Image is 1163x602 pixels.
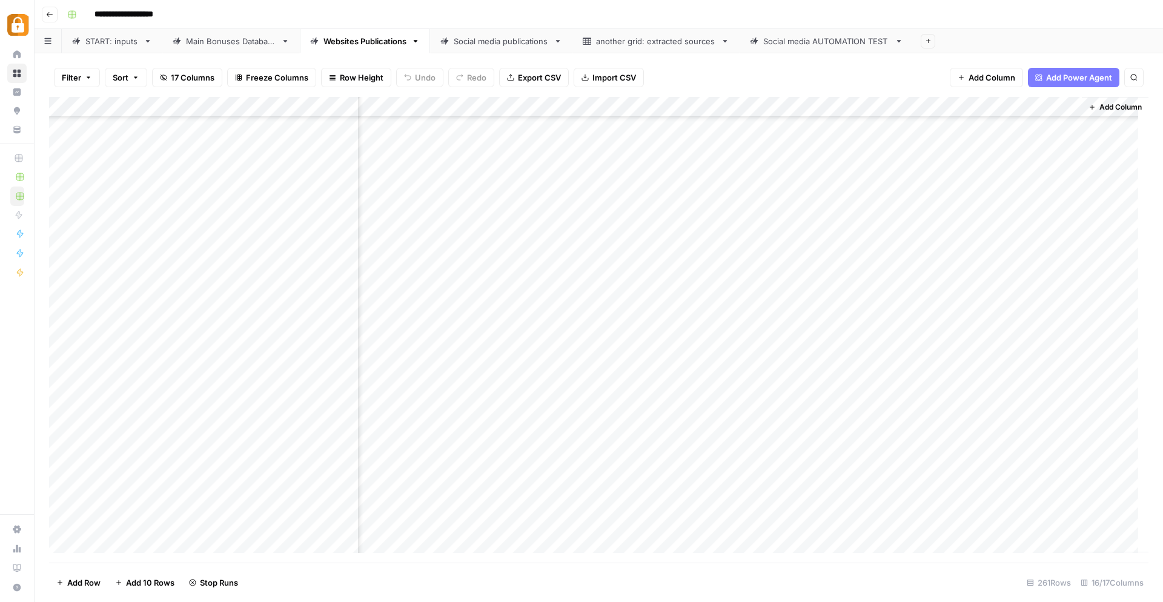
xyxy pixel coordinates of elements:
span: Undo [415,71,436,84]
span: Freeze Columns [246,71,308,84]
span: Filter [62,71,81,84]
a: Settings [7,520,27,539]
div: 16/17 Columns [1076,573,1148,592]
div: Social media AUTOMATION TEST [763,35,890,47]
button: Filter [54,68,100,87]
span: Row Height [340,71,383,84]
button: Add Power Agent [1028,68,1119,87]
button: Add 10 Rows [108,573,182,592]
button: 17 Columns [152,68,222,87]
a: START: inputs [62,29,162,53]
button: Sort [105,68,147,87]
a: Opportunities [7,101,27,121]
button: Export CSV [499,68,569,87]
a: Websites Publications [300,29,430,53]
a: Learning Hub [7,558,27,578]
button: Undo [396,68,443,87]
span: Stop Runs [200,577,238,589]
span: Add 10 Rows [126,577,174,589]
button: Import CSV [574,68,644,87]
a: Browse [7,64,27,83]
button: Workspace: Adzz [7,10,27,40]
span: Redo [467,71,486,84]
div: Websites Publications [323,35,406,47]
button: Add Column [1084,99,1147,115]
a: Usage [7,539,27,558]
button: Redo [448,68,494,87]
button: Freeze Columns [227,68,316,87]
a: another grid: extracted sources [572,29,740,53]
span: Add Power Agent [1046,71,1112,84]
span: Export CSV [518,71,561,84]
span: Import CSV [592,71,636,84]
button: Add Row [49,573,108,592]
span: Add Column [1099,102,1142,113]
button: Row Height [321,68,391,87]
a: Insights [7,82,27,102]
button: Help + Support [7,578,27,597]
div: 261 Rows [1022,573,1076,592]
div: Social media publications [454,35,549,47]
a: Social media AUTOMATION TEST [740,29,913,53]
a: Your Data [7,120,27,139]
span: Add Column [969,71,1015,84]
div: START: inputs [85,35,139,47]
button: Stop Runs [182,573,245,592]
a: Home [7,45,27,64]
a: Main Bonuses Database [162,29,300,53]
span: 17 Columns [171,71,214,84]
span: Sort [113,71,128,84]
a: Social media publications [430,29,572,53]
button: Add Column [950,68,1023,87]
div: Main Bonuses Database [186,35,276,47]
img: Adzz Logo [7,14,29,36]
div: another grid: extracted sources [596,35,716,47]
span: Add Row [67,577,101,589]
